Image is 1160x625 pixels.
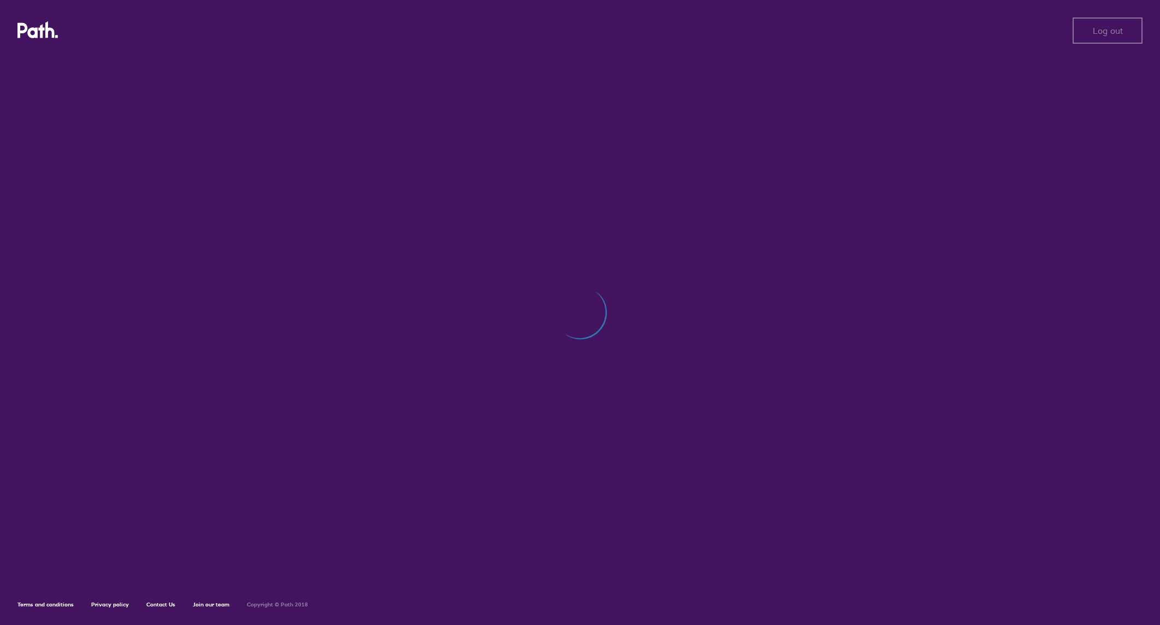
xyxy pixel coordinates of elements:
[247,602,308,608] h6: Copyright © Path 2018
[1093,26,1123,36] span: Log out
[91,601,129,608] a: Privacy policy
[193,601,229,608] a: Join our team
[1073,17,1143,44] button: Log out
[146,601,175,608] a: Contact Us
[17,601,74,608] a: Terms and conditions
